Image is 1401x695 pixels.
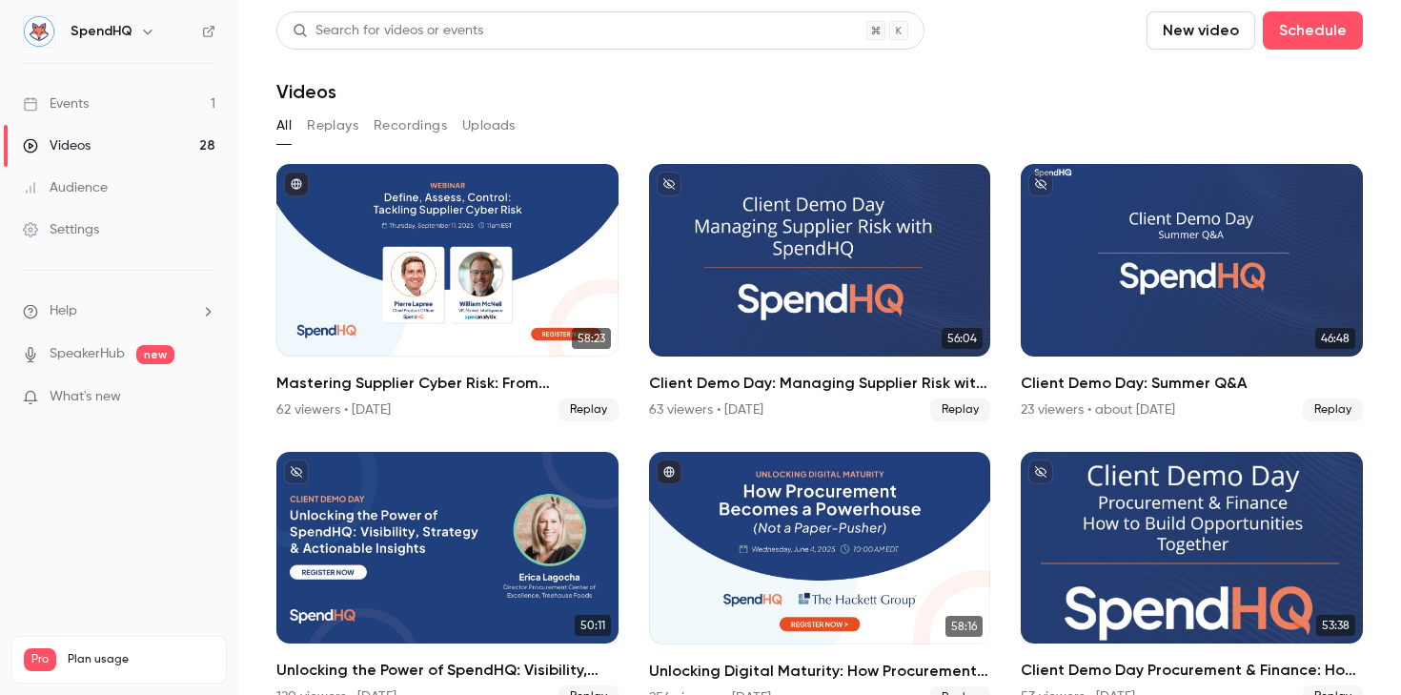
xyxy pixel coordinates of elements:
[649,400,763,419] div: 63 viewers • [DATE]
[1021,164,1363,421] li: Client Demo Day: Summer Q&A
[24,648,56,671] span: Pro
[284,172,309,196] button: published
[276,659,619,682] h2: Unlocking the Power of SpendHQ: Visibility, Strategy & Actionable Insights
[50,344,125,364] a: SpeakerHub
[942,328,983,349] span: 56:04
[276,164,619,421] a: 58:23Mastering Supplier Cyber Risk: From Uncertainty to Action62 viewers • [DATE]Replay
[276,80,336,103] h1: Videos
[284,460,309,484] button: unpublished
[1315,328,1355,349] span: 46:48
[1028,172,1053,196] button: unpublished
[276,372,619,395] h2: Mastering Supplier Cyber Risk: From Uncertainty to Action
[1021,400,1175,419] div: 23 viewers • about [DATE]
[68,652,214,667] span: Plan usage
[23,136,91,155] div: Videos
[50,301,77,321] span: Help
[24,16,54,47] img: SpendHQ
[1316,615,1355,636] span: 53:38
[1147,11,1255,50] button: New video
[276,164,619,421] li: Mastering Supplier Cyber Risk: From Uncertainty to Action
[374,111,447,141] button: Recordings
[649,372,991,395] h2: Client Demo Day: Managing Supplier Risk with SpendHQ
[276,11,1363,684] section: Videos
[23,94,89,113] div: Events
[657,460,681,484] button: published
[23,220,99,239] div: Settings
[945,616,983,637] span: 58:16
[575,615,611,636] span: 50:11
[307,111,358,141] button: Replays
[71,22,132,41] h6: SpendHQ
[50,387,121,407] span: What's new
[276,111,292,141] button: All
[23,178,108,197] div: Audience
[558,399,619,421] span: Replay
[136,345,174,364] span: new
[649,164,991,421] a: 56:04Client Demo Day: Managing Supplier Risk with SpendHQ63 viewers • [DATE]Replay
[1263,11,1363,50] button: Schedule
[193,389,215,406] iframe: Noticeable Trigger
[1028,460,1053,484] button: unpublished
[572,328,611,349] span: 58:23
[1021,164,1363,421] a: 46:48Client Demo Day: Summer Q&A23 viewers • about [DATE]Replay
[657,172,681,196] button: unpublished
[649,660,991,683] h2: Unlocking Digital Maturity: How Procurement Becomes a Powerhouse (Not a Paper-Pusher)
[649,164,991,421] li: Client Demo Day: Managing Supplier Risk with SpendHQ
[462,111,516,141] button: Uploads
[276,400,391,419] div: 62 viewers • [DATE]
[1303,399,1363,421] span: Replay
[1021,372,1363,395] h2: Client Demo Day: Summer Q&A
[293,21,483,41] div: Search for videos or events
[930,399,990,421] span: Replay
[1021,659,1363,682] h2: Client Demo Day Procurement & Finance: How to Build Opportunities Together
[23,301,215,321] li: help-dropdown-opener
